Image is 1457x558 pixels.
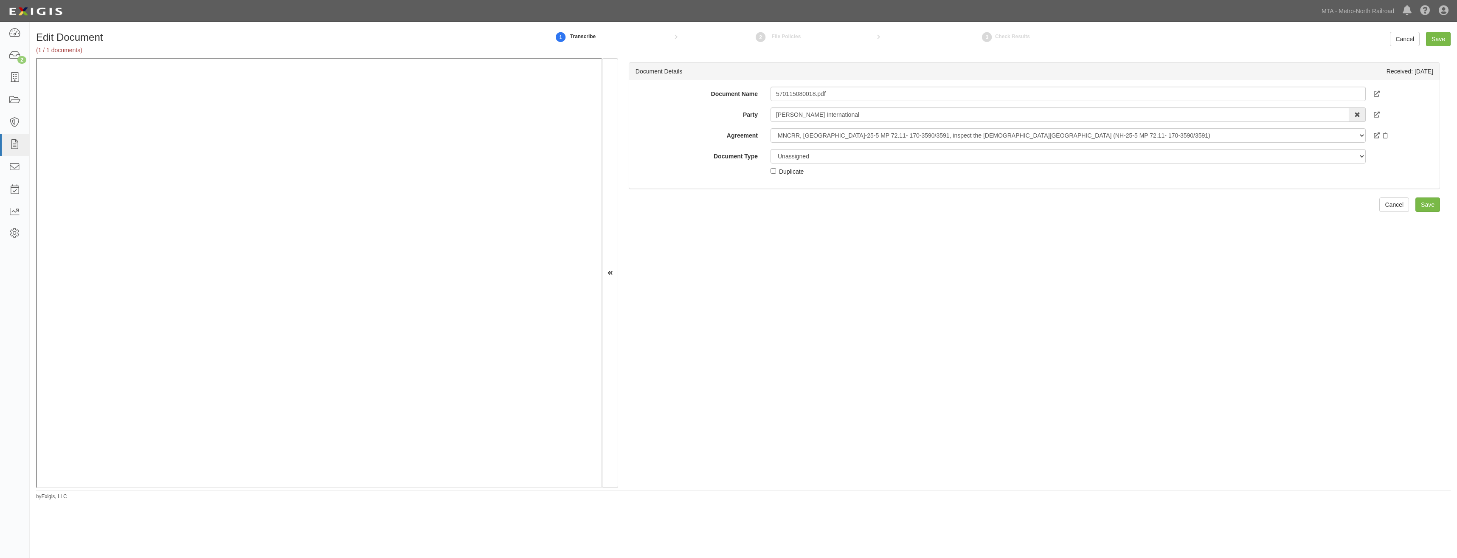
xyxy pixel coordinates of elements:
[981,32,993,42] strong: 3
[1374,90,1380,98] a: View
[629,87,764,98] label: Document Name
[629,107,764,119] label: Party
[636,67,683,76] div: Document Details
[1317,3,1398,20] a: MTA - Metro-North Railroad
[1390,32,1420,46] a: Cancel
[1420,6,1430,16] i: Help Center - Complianz
[1379,197,1409,212] a: Cancel
[1374,110,1380,119] a: Open Party
[36,32,499,43] h1: Edit Document
[554,28,567,46] a: 1
[1374,131,1380,140] a: Open agreement
[779,166,804,176] div: Duplicate
[1426,32,1451,46] input: Save
[771,168,776,174] input: Duplicate
[981,28,993,46] a: Check Results
[6,4,65,19] img: Logo
[17,56,26,64] div: 2
[1415,197,1440,212] input: Save
[772,34,801,39] small: File Policies
[42,493,67,499] a: Exigis, LLC
[1383,131,1388,140] a: Requirement set details
[754,32,767,42] strong: 2
[36,493,67,500] small: by
[36,47,499,54] h5: (1 / 1 documents)
[995,34,1030,39] small: Check Results
[554,32,567,42] strong: 1
[629,149,764,161] label: Document Type
[629,128,764,140] label: Agreement
[570,34,596,39] small: Transcribe
[1387,67,1433,76] div: Received: [DATE]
